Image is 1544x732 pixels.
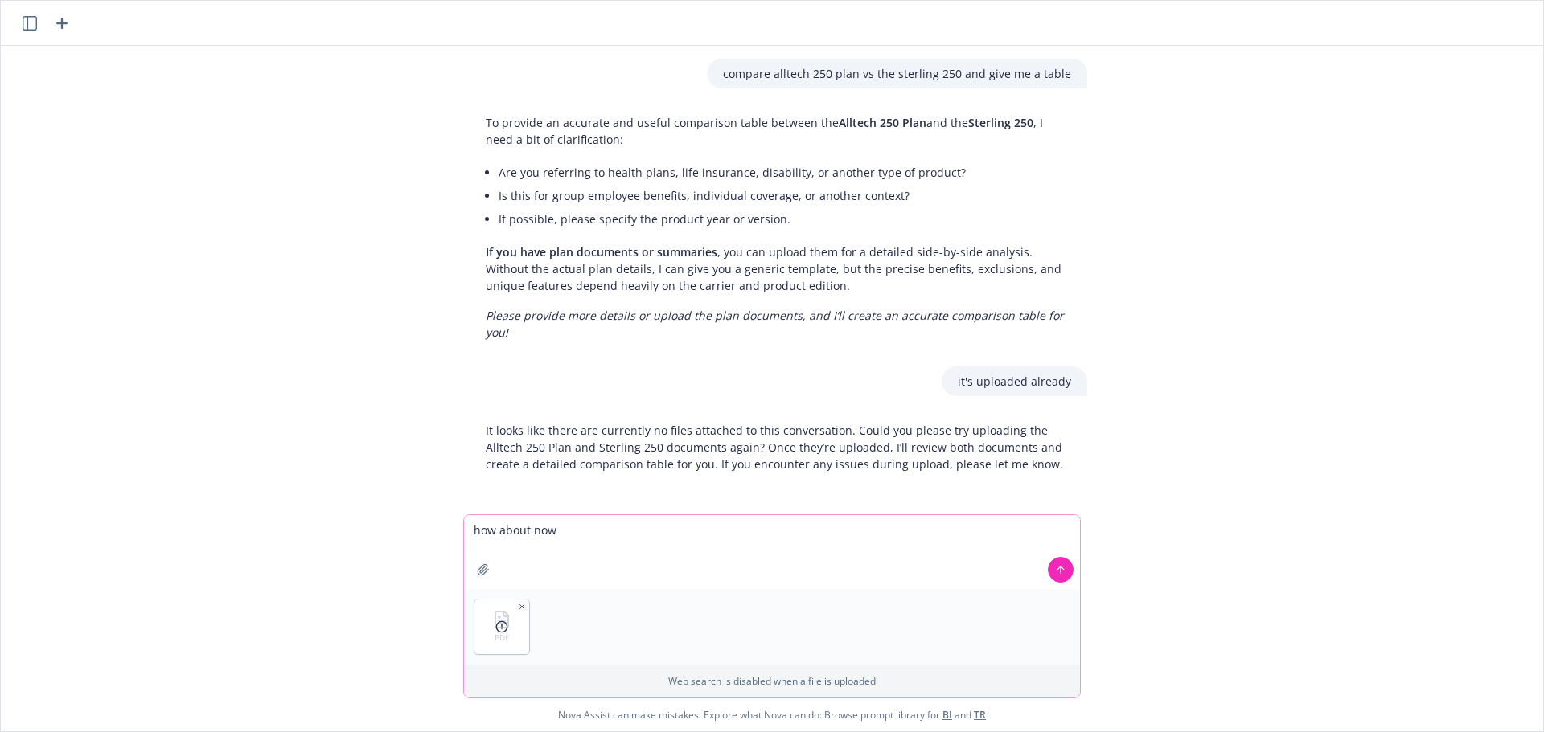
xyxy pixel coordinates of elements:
li: Are you referring to health plans, life insurance, disability, or another type of product? [499,161,1071,184]
span: If you have plan documents or summaries [486,244,717,260]
li: If possible, please specify the product year or version. [499,207,1071,231]
li: Is this for group employee benefits, individual coverage, or another context? [499,184,1071,207]
a: BI [942,708,952,722]
p: It looks like there are currently no files attached to this conversation. Could you please try up... [486,422,1071,472]
a: TR [974,708,986,722]
span: Nova Assist can make mistakes. Explore what Nova can do: Browse prompt library for and [558,698,986,731]
span: Alltech 250 Plan [839,115,926,130]
p: , you can upload them for a detailed side-by-side analysis. Without the actual plan details, I ca... [486,243,1071,294]
textarea: how about now [464,515,1080,589]
p: Web search is disabled when a file is uploaded [474,674,1070,688]
p: To provide an accurate and useful comparison table between the and the , I need a bit of clarific... [486,114,1071,148]
em: Please provide more details or upload the plan documents, and I’ll create an accurate comparison ... [486,308,1064,340]
span: Sterling 250 [968,115,1033,130]
p: compare alltech 250 plan vs the sterling 250 and give me a table [723,65,1071,82]
p: it's uploaded already [958,373,1071,390]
